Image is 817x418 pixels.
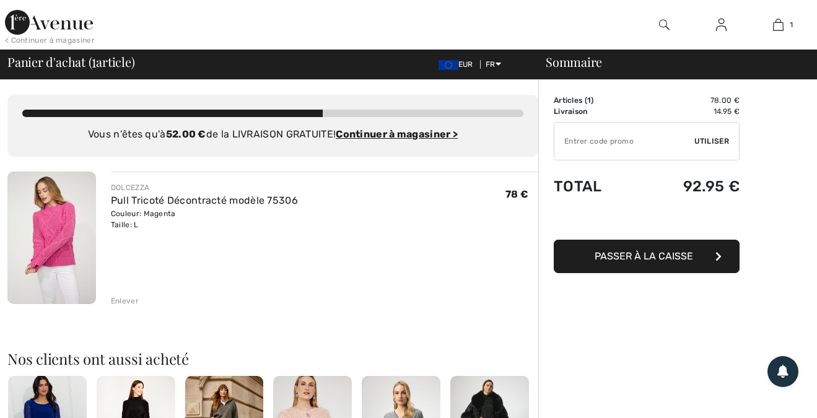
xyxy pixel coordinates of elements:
img: Mon panier [773,17,784,32]
button: Passer à la caisse [554,240,740,273]
span: 1 [790,19,793,30]
div: < Continuer à magasiner [5,35,95,46]
img: Mes infos [716,17,727,32]
img: recherche [659,17,670,32]
a: Pull Tricoté Décontracté modèle 75306 [111,194,298,206]
img: Euro [439,60,458,70]
span: FR [486,60,501,69]
a: 1 [751,17,806,32]
span: Panier d'achat ( article) [7,56,135,68]
div: DOLCEZZA [111,182,298,193]
div: Couleur: Magenta Taille: L [111,208,298,230]
td: 92.95 € [639,165,740,207]
td: Articles ( ) [554,95,639,106]
span: 78 € [505,188,528,200]
span: 1 [587,96,591,105]
td: Livraison [554,106,639,117]
div: Enlever [111,295,139,307]
td: Total [554,165,639,207]
img: Pull Tricoté Décontracté modèle 75306 [7,172,96,304]
div: Sommaire [531,56,810,68]
span: Passer à la caisse [595,250,693,262]
span: Utiliser [694,136,729,147]
strong: 52.00 € [166,128,206,140]
td: 14.95 € [639,106,740,117]
a: Continuer à magasiner > [336,128,458,140]
span: 1 [92,53,96,69]
a: Se connecter [706,17,736,33]
img: 1ère Avenue [5,10,93,35]
td: 78.00 € [639,95,740,106]
iframe: PayPal [554,207,740,235]
div: Vous n'êtes qu'à de la LIVRAISON GRATUITE! [22,127,523,142]
h2: Nos clients ont aussi acheté [7,351,538,366]
input: Code promo [554,123,694,160]
span: EUR [439,60,478,69]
